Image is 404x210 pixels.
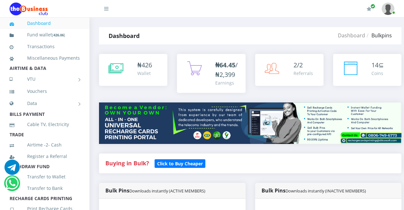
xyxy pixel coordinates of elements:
b: Click to Buy Cheaper [157,161,203,167]
span: /₦2,399 [215,61,238,79]
div: Coins [371,70,384,77]
img: Logo [10,3,48,15]
span: 426 [141,61,152,69]
a: Cable TV, Electricity [10,117,80,132]
a: Chat for support [4,164,20,175]
a: Transactions [10,39,80,54]
a: Register a Referral [10,149,80,164]
a: VTU [10,71,80,87]
a: Miscellaneous Payments [10,51,80,65]
strong: Bulk Pins [262,187,366,194]
strong: Dashboard [109,32,140,40]
a: Click to Buy Cheaper [155,159,205,167]
img: multitenant_rcp.png [99,102,401,144]
div: Earnings [215,79,239,86]
span: 14 [371,61,378,69]
span: Renew/Upgrade Subscription [370,4,375,9]
small: [ ] [52,33,65,37]
a: ₦64.45/₦2,399 Earnings [177,54,245,93]
a: 2/2 Referrals [255,54,324,86]
small: Downloads instantly (INACTIVE MEMBERS) [286,188,366,194]
a: ₦426 Wallet [99,54,167,86]
div: ₦ [137,60,152,70]
span: 2/2 [293,61,303,69]
b: 426.06 [53,33,64,37]
a: Chat for support [5,180,19,191]
a: Transfer to Wallet [10,169,80,184]
div: Referrals [293,70,313,77]
a: Transfer to Bank [10,181,80,196]
a: Fund wallet[426.06] [10,27,80,42]
a: Vouchers [10,84,80,99]
i: Renew/Upgrade Subscription [367,6,371,11]
small: Downloads instantly (ACTIVE MEMBERS) [129,188,205,194]
div: Wallet [137,70,152,77]
img: User [382,3,394,15]
b: ₦64.45 [215,61,235,69]
a: Dashboard [338,32,365,39]
a: Data [10,95,80,111]
strong: Bulk Pins [105,187,205,194]
a: Dashboard [10,16,80,31]
div: ⊆ [371,60,384,70]
a: Airtime -2- Cash [10,138,80,152]
strong: Buying in Bulk? [105,159,149,167]
li: Bulkpins [365,32,392,39]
